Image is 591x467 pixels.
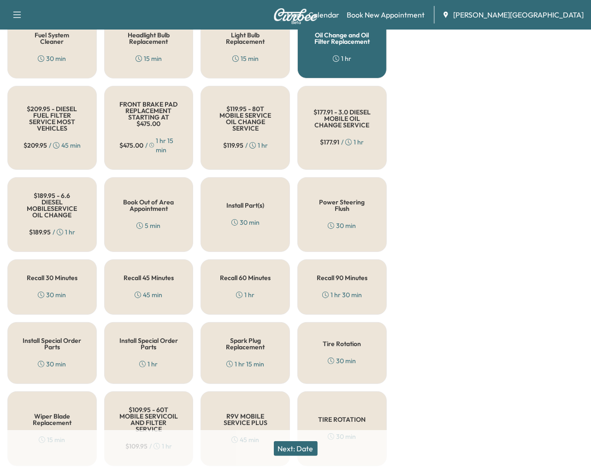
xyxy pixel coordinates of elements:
[232,54,259,63] div: 15 min
[216,106,275,132] h5: $119.95 - 80T MOBILE SERVICE OIL CHANGE SERVICE
[231,218,260,227] div: 30 min
[216,32,275,45] h5: Light Bulb Replacement
[23,413,82,426] h5: Wiper Blade Replacement
[223,141,243,150] span: $ 119.95
[27,275,77,281] h5: Recall 30 Minutes
[136,54,162,63] div: 15 min
[38,359,66,369] div: 30 min
[320,138,339,147] span: $ 177.91
[24,141,47,150] span: $ 209.95
[313,199,372,212] h5: Power Steering Flush
[139,359,158,369] div: 1 hr
[23,32,82,45] h5: Fuel System Cleaner
[38,290,66,299] div: 30 min
[320,138,364,147] div: / 1 hr
[318,416,366,423] h5: TIRE ROTATION
[236,290,254,299] div: 1 hr
[322,290,362,299] div: 1 hr 30 min
[226,359,264,369] div: 1 hr 15 min
[273,8,318,21] img: Curbee Logo
[323,341,361,347] h5: Tire Rotation
[328,221,356,230] div: 30 min
[333,54,351,63] div: 1 hr
[119,141,143,150] span: $ 475.00
[119,32,178,45] h5: Headlight Bulb Replacement
[291,19,301,26] div: Beta
[226,202,264,209] h5: Install Part(s)
[119,101,178,127] h5: FRONT BRAKE PAD REPLACEMENT STARTING AT $475.00
[29,228,51,237] span: $ 189.95
[274,441,318,456] button: Next: Date
[23,192,82,218] h5: $189.95 - 6.6 DIESEL MOBILESERVICE OIL CHANGE
[308,9,339,20] a: Calendar
[317,275,367,281] h5: Recall 90 Minutes
[38,54,66,63] div: 30 min
[119,407,178,432] h5: $109.95 - 60T MOBILE SERVICOIL AND FILTER SERVICE
[328,356,356,365] div: 30 min
[313,109,372,128] h5: $177.91 - 3.0 DIESEL MOBILE OIL CHANGE SERVICE
[23,337,82,350] h5: Install Special Order Parts
[220,275,271,281] h5: Recall 60 Minutes
[313,32,372,45] h5: Oil Change and Oil Filter Replacement
[135,290,162,299] div: 45 min
[119,199,178,212] h5: Book Out of Area Appointment
[136,221,160,230] div: 5 min
[216,337,275,350] h5: Spark Plug Replacement
[223,141,268,150] div: / 1 hr
[287,9,301,20] a: MapBeta
[119,136,178,155] div: / 1 hr 15 min
[347,9,425,20] a: Book New Appointment
[29,228,75,237] div: / 1 hr
[119,337,178,350] h5: Install Special Order Parts
[24,141,81,150] div: / 45 min
[124,275,174,281] h5: Recall 45 Minutes
[216,413,275,426] h5: R9V MOBILE SERVICE PLUS
[23,106,82,132] h5: $209.95 - DIESEL FUEL FILTER SERVICE MOST VEHICLES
